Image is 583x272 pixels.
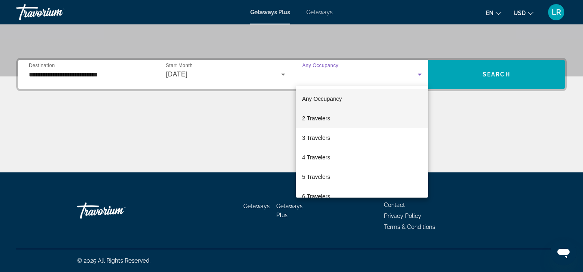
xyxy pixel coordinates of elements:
[302,152,330,162] span: 4 Travelers
[302,133,330,143] span: 3 Travelers
[302,172,330,182] span: 5 Travelers
[302,113,330,123] span: 2 Travelers
[302,191,330,201] span: 6 Travelers
[302,96,342,102] span: Any Occupancy
[550,239,576,265] iframe: Button to launch messaging window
